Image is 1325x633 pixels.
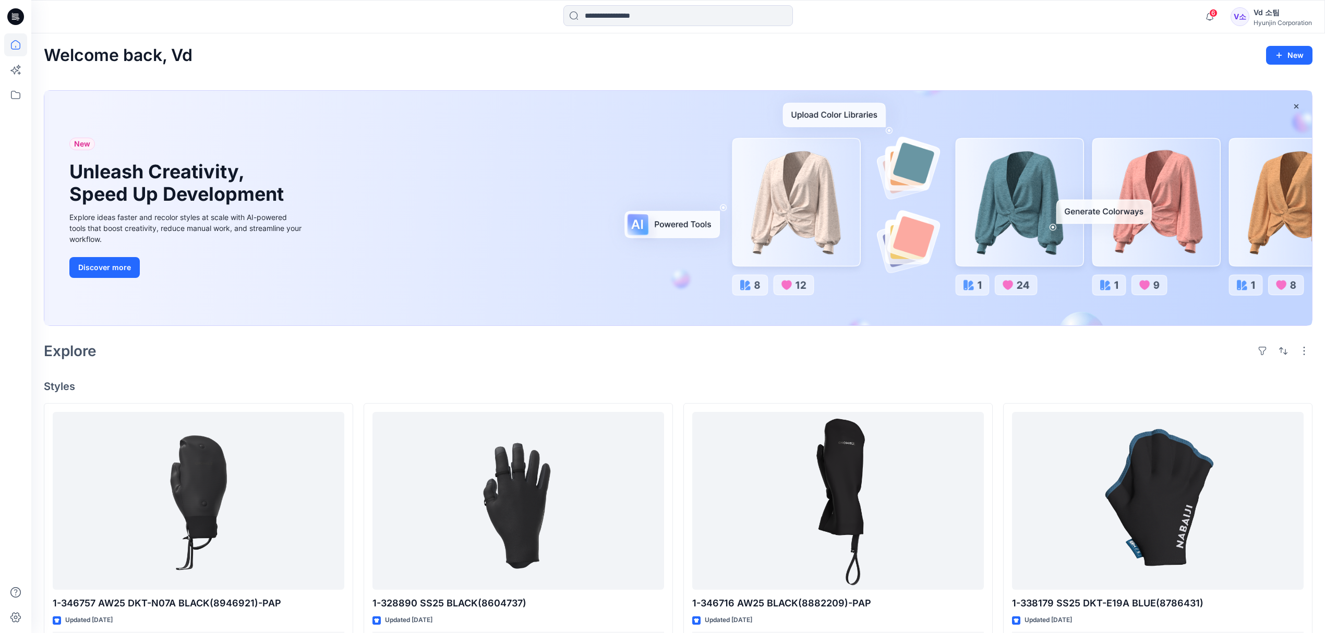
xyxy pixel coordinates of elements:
[44,380,1312,393] h4: Styles
[69,257,140,278] button: Discover more
[44,46,192,65] h2: Welcome back, Vd
[705,615,752,626] p: Updated [DATE]
[1254,19,1312,27] div: Hyunjin Corporation
[1012,412,1304,590] a: 1-338179 SS25 DKT-E19A BLUE(8786431)
[69,161,288,205] h1: Unleash Creativity, Speed Up Development
[692,412,984,590] a: 1-346716 AW25 BLACK(8882209)-PAP
[1012,596,1304,611] p: 1-338179 SS25 DKT-E19A BLUE(8786431)
[69,257,304,278] a: Discover more
[69,212,304,245] div: Explore ideas faster and recolor styles at scale with AI-powered tools that boost creativity, red...
[1231,7,1249,26] div: V소
[65,615,113,626] p: Updated [DATE]
[372,412,664,590] a: 1-328890 SS25 BLACK(8604737)
[53,412,344,590] a: 1-346757 AW25 DKT-N07A BLACK(8946921)-PAP
[372,596,664,611] p: 1-328890 SS25 BLACK(8604737)
[1254,6,1312,19] div: Vd 소팀
[1025,615,1072,626] p: Updated [DATE]
[74,138,90,150] span: New
[692,596,984,611] p: 1-346716 AW25 BLACK(8882209)-PAP
[53,596,344,611] p: 1-346757 AW25 DKT-N07A BLACK(8946921)-PAP
[1266,46,1312,65] button: New
[385,615,432,626] p: Updated [DATE]
[1209,9,1218,17] span: 6
[44,343,97,359] h2: Explore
